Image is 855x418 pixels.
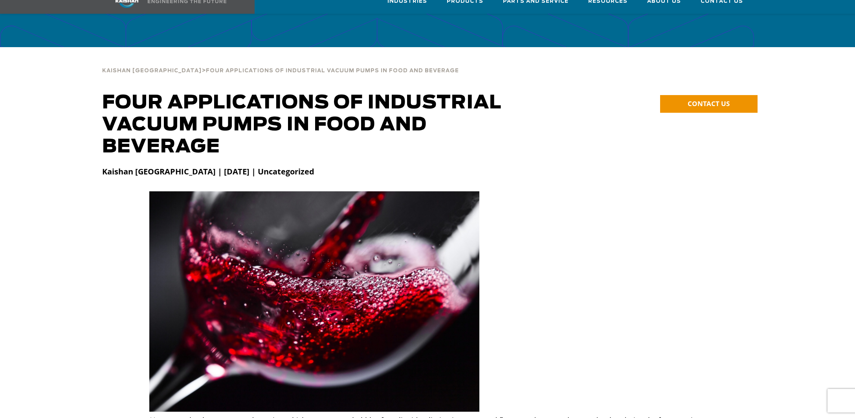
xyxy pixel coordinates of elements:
strong: Kaishan [GEOGRAPHIC_DATA] | [DATE] | Uncategorized [102,166,314,177]
a: Kaishan [GEOGRAPHIC_DATA] [102,67,202,74]
a: Four Applications of Industrial Vacuum Pumps in Food and Beverage [206,67,459,74]
div: > [102,59,459,77]
span: Four Applications of Industrial Vacuum Pumps in Food and Beverage [206,68,459,73]
span: CONTACT US [688,99,730,108]
span: Kaishan [GEOGRAPHIC_DATA] [102,68,202,73]
a: CONTACT US [660,95,758,113]
h1: Four Applications of Industrial Vacuum Pumps in Food and Beverage [102,92,515,158]
img: Four Applications of Industrial Vacuum Pumps in Food and Beverage [149,191,480,412]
